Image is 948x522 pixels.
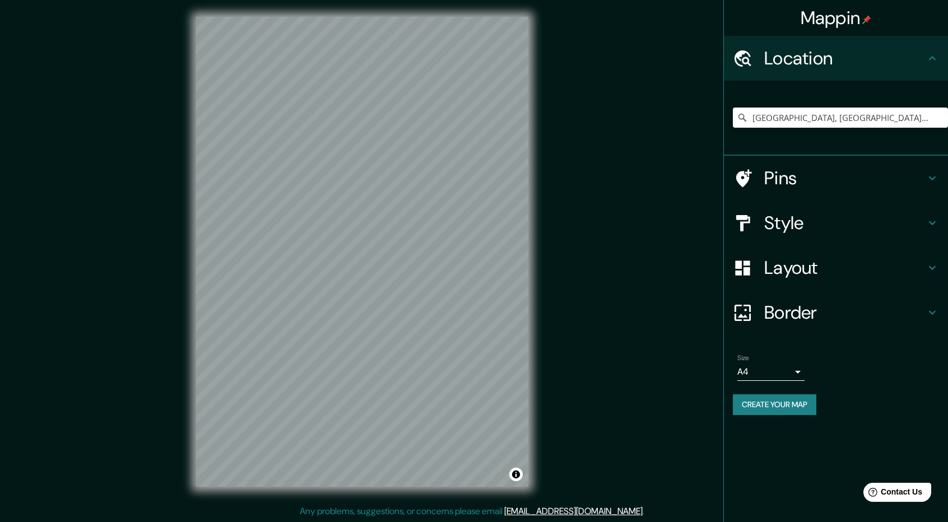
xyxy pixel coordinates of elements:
div: Layout [724,245,948,290]
p: Any problems, suggestions, or concerns please email . [300,505,644,518]
h4: Border [764,301,926,324]
div: Pins [724,156,948,201]
div: A4 [737,363,805,381]
h4: Location [764,47,926,69]
img: pin-icon.png [862,15,871,24]
div: Style [724,201,948,245]
div: Border [724,290,948,335]
label: Size [737,353,749,363]
canvas: Map [196,17,528,487]
h4: Mappin [801,7,872,29]
iframe: Help widget launcher [848,478,936,510]
h4: Layout [764,257,926,279]
h4: Style [764,212,926,234]
a: [EMAIL_ADDRESS][DOMAIN_NAME] [504,505,643,517]
input: Pick your city or area [733,108,948,128]
div: Location [724,36,948,81]
h4: Pins [764,167,926,189]
div: . [646,505,648,518]
button: Toggle attribution [509,468,523,481]
div: . [644,505,646,518]
button: Create your map [733,394,816,415]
